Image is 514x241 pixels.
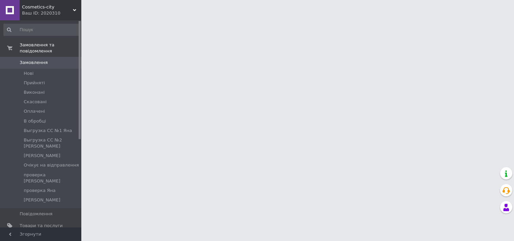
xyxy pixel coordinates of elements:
span: Виконані [24,89,45,95]
span: Товари та послуги [20,223,63,229]
span: проверка Яна [24,188,56,194]
span: Очікує на відправлення [24,162,79,168]
span: Замовлення та повідомлення [20,42,81,54]
div: Ваш ID: 2020310 [22,10,81,16]
span: Выгрузка СС №1 Яна [24,128,72,134]
input: Пошук [3,24,80,36]
span: проверка [PERSON_NAME] [24,172,79,184]
span: Скасовані [24,99,47,105]
span: [PERSON_NAME] [24,153,60,159]
span: В обробці [24,118,46,124]
span: Повідомлення [20,211,53,217]
span: Выгрузка СС №2 [PERSON_NAME] [24,137,79,149]
span: Нові [24,70,34,76]
span: Прийняті [24,80,45,86]
span: Замовлення [20,60,48,66]
span: Cosmetics-city [22,4,73,10]
span: Оплачені [24,108,45,114]
span: [PERSON_NAME] [24,197,60,203]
